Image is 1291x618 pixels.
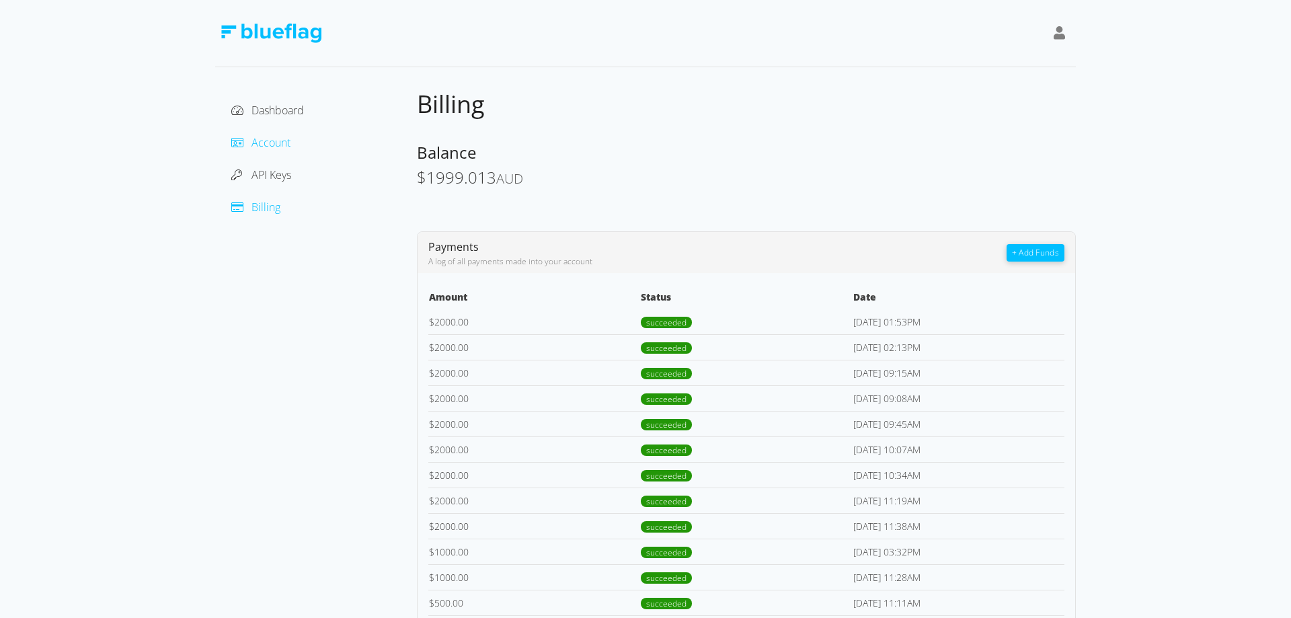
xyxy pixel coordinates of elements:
td: 1000.00 [428,539,640,564]
span: succeeded [641,470,692,481]
td: [DATE] 11:19AM [853,488,1064,513]
img: Blue Flag Logo [221,24,321,43]
span: Billing [251,200,280,215]
a: Account [231,135,290,150]
span: succeeded [641,598,692,609]
td: 2000.00 [428,411,640,436]
span: $ [429,392,434,405]
td: [DATE] 09:08AM [853,385,1064,411]
a: Billing [231,200,280,215]
th: Date [853,289,1064,309]
a: Dashboard [231,103,304,118]
td: 2000.00 [428,360,640,385]
td: [DATE] 01:53PM [853,309,1064,335]
span: Account [251,135,290,150]
td: [DATE] 11:11AM [853,590,1064,615]
span: $ [429,571,434,584]
span: succeeded [641,572,692,584]
span: succeeded [641,419,692,430]
button: + Add Funds [1007,244,1064,262]
td: [DATE] 11:28AM [853,564,1064,590]
td: [DATE] 10:34AM [853,462,1064,488]
span: Billing [417,87,485,120]
span: $ [429,469,434,481]
th: Status [640,289,852,309]
td: [DATE] 10:07AM [853,436,1064,462]
span: AUD [496,169,523,188]
td: 2000.00 [428,488,640,513]
td: 2000.00 [428,385,640,411]
span: 1999.013 [426,166,496,188]
span: Balance [417,141,476,163]
td: [DATE] 02:13PM [853,334,1064,360]
span: $ [429,494,434,507]
span: $ [429,418,434,430]
td: [DATE] 11:38AM [853,513,1064,539]
td: 2000.00 [428,334,640,360]
span: $ [429,545,434,558]
span: succeeded [641,496,692,507]
a: API Keys [231,167,291,182]
span: $ [417,166,426,188]
span: succeeded [641,547,692,558]
td: [DATE] 09:45AM [853,411,1064,436]
td: 2000.00 [428,462,640,488]
span: $ [429,520,434,533]
span: $ [429,341,434,354]
span: succeeded [641,368,692,379]
span: succeeded [641,521,692,533]
div: A log of all payments made into your account [428,256,1007,268]
td: [DATE] 09:15AM [853,360,1064,385]
span: succeeded [641,445,692,456]
span: $ [429,443,434,456]
span: Payments [428,239,479,254]
td: 2000.00 [428,513,640,539]
span: $ [429,315,434,328]
td: 1000.00 [428,564,640,590]
span: $ [429,366,434,379]
span: $ [429,596,434,609]
td: 500.00 [428,590,640,615]
th: Amount [428,289,640,309]
td: 2000.00 [428,309,640,335]
span: succeeded [641,393,692,405]
td: [DATE] 03:32PM [853,539,1064,564]
span: Dashboard [251,103,304,118]
td: 2000.00 [428,436,640,462]
span: API Keys [251,167,291,182]
span: succeeded [641,317,692,328]
span: succeeded [641,342,692,354]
